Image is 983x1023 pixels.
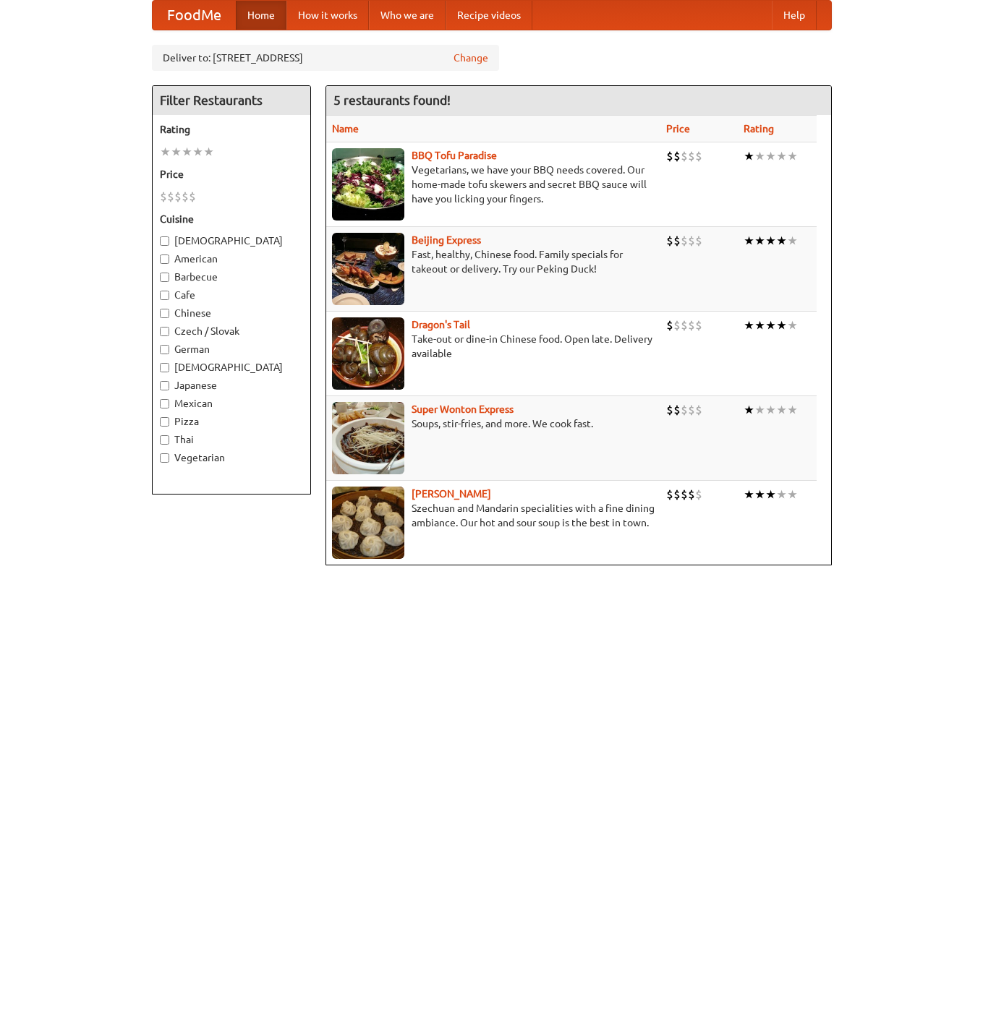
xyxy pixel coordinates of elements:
[754,233,765,249] li: ★
[332,416,655,431] p: Soups, stir-fries, and more. We cook fast.
[160,435,169,445] input: Thai
[160,254,169,264] input: American
[333,93,451,107] ng-pluralize: 5 restaurants found!
[412,319,470,330] b: Dragon's Tail
[192,144,203,160] li: ★
[160,212,303,226] h5: Cuisine
[688,148,695,164] li: $
[754,148,765,164] li: ★
[332,247,655,276] p: Fast, healthy, Chinese food. Family specials for takeout or delivery. Try our Peking Duck!
[688,233,695,249] li: $
[160,399,169,408] input: Mexican
[681,487,688,502] li: $
[412,488,491,500] a: [PERSON_NAME]
[765,402,776,418] li: ★
[673,148,681,164] li: $
[666,123,690,134] a: Price
[160,360,303,374] label: [DEMOGRAPHIC_DATA]
[152,45,499,71] div: Deliver to: [STREET_ADDRESS]
[332,332,655,361] p: Take-out or dine-in Chinese food. Open late. Delivery available
[673,233,681,249] li: $
[666,148,673,164] li: $
[688,402,695,418] li: $
[160,309,169,318] input: Chinese
[681,233,688,249] li: $
[666,402,673,418] li: $
[160,144,171,160] li: ★
[744,233,754,249] li: ★
[446,1,532,30] a: Recipe videos
[673,317,681,333] li: $
[160,432,303,447] label: Thai
[695,233,702,249] li: $
[744,317,754,333] li: ★
[765,233,776,249] li: ★
[167,189,174,205] li: $
[695,487,702,502] li: $
[681,317,688,333] li: $
[160,327,169,336] input: Czech / Slovak
[160,291,169,300] input: Cafe
[236,1,286,30] a: Home
[160,122,303,137] h5: Rating
[666,233,673,249] li: $
[454,51,488,65] a: Change
[160,363,169,372] input: [DEMOGRAPHIC_DATA]
[688,317,695,333] li: $
[776,233,787,249] li: ★
[412,234,481,246] b: Beijing Express
[153,1,236,30] a: FoodMe
[189,189,196,205] li: $
[681,148,688,164] li: $
[412,403,514,415] a: Super Wonton Express
[160,234,303,248] label: [DEMOGRAPHIC_DATA]
[160,306,303,320] label: Chinese
[182,189,189,205] li: $
[744,123,774,134] a: Rating
[673,402,681,418] li: $
[744,487,754,502] li: ★
[332,123,359,134] a: Name
[171,144,182,160] li: ★
[673,487,681,502] li: $
[332,402,404,474] img: superwonton.jpg
[174,189,182,205] li: $
[160,450,303,465] label: Vegetarian
[765,487,776,502] li: ★
[153,86,310,115] h4: Filter Restaurants
[332,317,404,390] img: dragon.jpg
[776,148,787,164] li: ★
[787,233,798,249] li: ★
[160,414,303,429] label: Pizza
[744,402,754,418] li: ★
[160,417,169,427] input: Pizza
[776,487,787,502] li: ★
[666,317,673,333] li: $
[412,150,497,161] a: BBQ Tofu Paradise
[160,342,303,356] label: German
[332,148,404,221] img: tofuparadise.jpg
[695,148,702,164] li: $
[160,167,303,181] h5: Price
[744,148,754,164] li: ★
[160,236,169,246] input: [DEMOGRAPHIC_DATA]
[754,402,765,418] li: ★
[160,453,169,463] input: Vegetarian
[160,273,169,282] input: Barbecue
[695,317,702,333] li: $
[765,317,776,333] li: ★
[160,345,169,354] input: German
[666,487,673,502] li: $
[754,487,765,502] li: ★
[160,381,169,390] input: Japanese
[332,163,655,206] p: Vegetarians, we have your BBQ needs covered. Our home-made tofu skewers and secret BBQ sauce will...
[787,402,798,418] li: ★
[160,288,303,302] label: Cafe
[160,270,303,284] label: Barbecue
[765,148,776,164] li: ★
[776,402,787,418] li: ★
[160,396,303,411] label: Mexican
